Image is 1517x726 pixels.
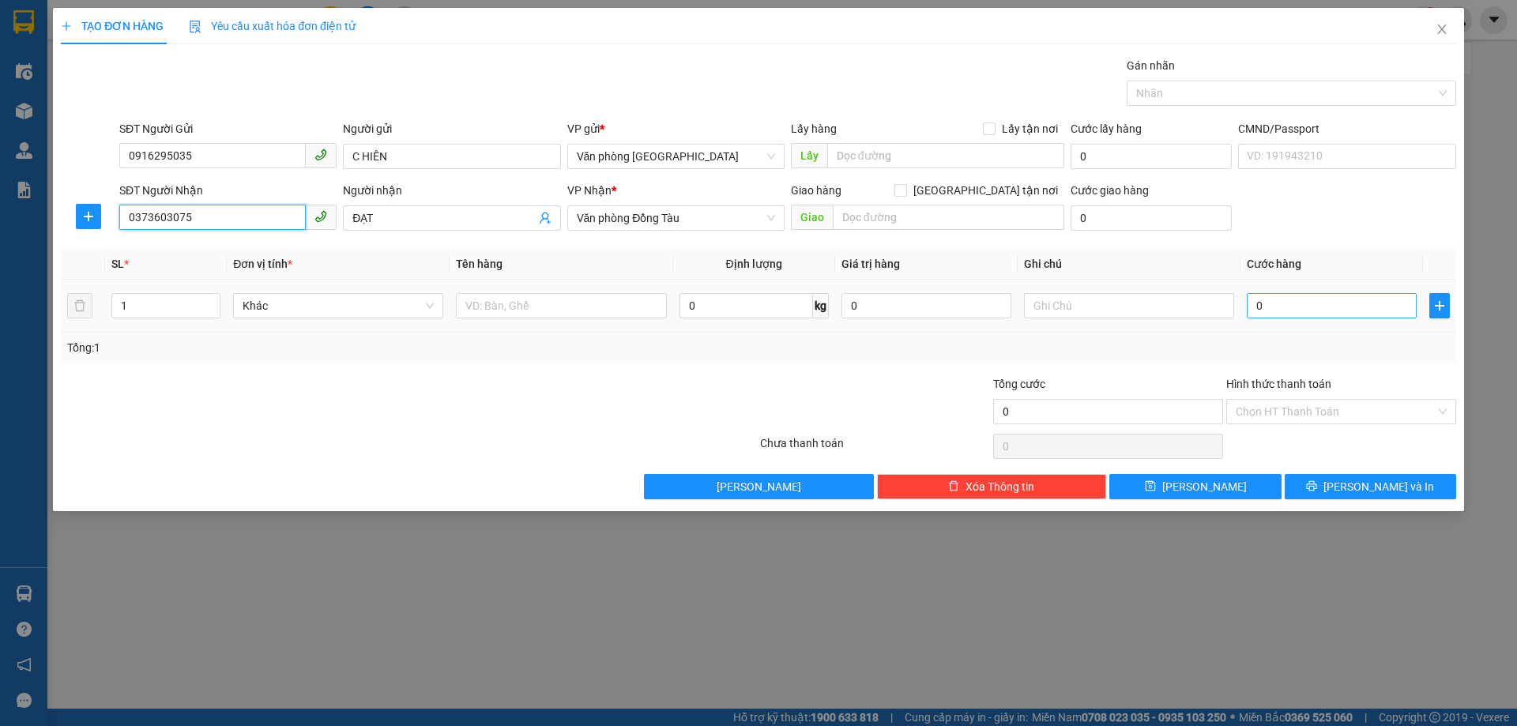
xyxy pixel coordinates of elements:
div: SĐT Người Gửi [119,120,337,137]
button: printer[PERSON_NAME] và In [1285,474,1456,499]
b: 36 Limousine [166,18,280,38]
span: user-add [539,212,551,224]
span: plus [77,210,100,223]
span: [PERSON_NAME] và In [1323,478,1434,495]
div: SĐT Người Nhận [119,182,337,199]
img: logo.jpg [20,20,99,99]
span: Tổng cước [993,378,1045,390]
span: Đơn vị tính [233,258,292,270]
span: plus [61,21,72,32]
span: Yêu cầu xuất hóa đơn điện tử [189,20,356,32]
span: [PERSON_NAME] [717,478,801,495]
img: icon [189,21,201,33]
span: Lấy tận nơi [996,120,1064,137]
div: Người nhận [343,182,560,199]
span: Khác [243,294,434,318]
span: kg [813,293,829,318]
span: save [1145,480,1156,493]
div: Tổng: 1 [67,339,585,356]
button: plus [1429,293,1450,318]
input: Ghi Chú [1024,293,1234,318]
span: [PERSON_NAME] [1162,478,1247,495]
span: printer [1306,480,1317,493]
li: 01A03 [GEOGRAPHIC_DATA], [GEOGRAPHIC_DATA] ( bên cạnh cây xăng bến xe phía Bắc cũ) [88,39,359,98]
button: [PERSON_NAME] [644,474,874,499]
span: phone [314,149,327,161]
button: plus [76,204,101,229]
span: Tên hàng [456,258,503,270]
input: 0 [841,293,1011,318]
span: plus [1430,299,1449,312]
span: Xóa Thông tin [966,478,1034,495]
span: Văn phòng Thanh Hóa [577,145,775,168]
input: Dọc đường [833,205,1064,230]
button: delete [67,293,92,318]
th: Ghi chú [1018,249,1240,280]
div: VP gửi [567,120,785,137]
span: Giao [791,205,833,230]
button: save[PERSON_NAME] [1109,474,1281,499]
span: [GEOGRAPHIC_DATA] tận nơi [907,182,1064,199]
input: VD: Bàn, Ghế [456,293,666,318]
label: Gán nhãn [1127,59,1175,72]
span: Định lượng [726,258,782,270]
span: Cước hàng [1247,258,1301,270]
label: Cước giao hàng [1071,184,1149,197]
div: Người gửi [343,120,560,137]
span: SL [111,258,124,270]
li: Hotline: 1900888999 [88,98,359,118]
span: Giá trị hàng [841,258,900,270]
input: Dọc đường [827,143,1064,168]
span: phone [314,210,327,223]
span: Giao hàng [791,184,841,197]
label: Cước lấy hàng [1071,122,1142,135]
span: close [1436,23,1448,36]
div: CMND/Passport [1238,120,1455,137]
button: deleteXóa Thông tin [877,474,1107,499]
span: VP Nhận [567,184,612,197]
div: Chưa thanh toán [758,434,992,462]
span: Văn phòng Đồng Tàu [577,206,775,230]
label: Hình thức thanh toán [1226,378,1331,390]
input: Cước giao hàng [1071,205,1232,231]
span: Lấy [791,143,827,168]
span: delete [948,480,959,493]
span: Lấy hàng [791,122,837,135]
button: Close [1420,8,1464,52]
input: Cước lấy hàng [1071,144,1232,169]
span: TẠO ĐƠN HÀNG [61,20,164,32]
